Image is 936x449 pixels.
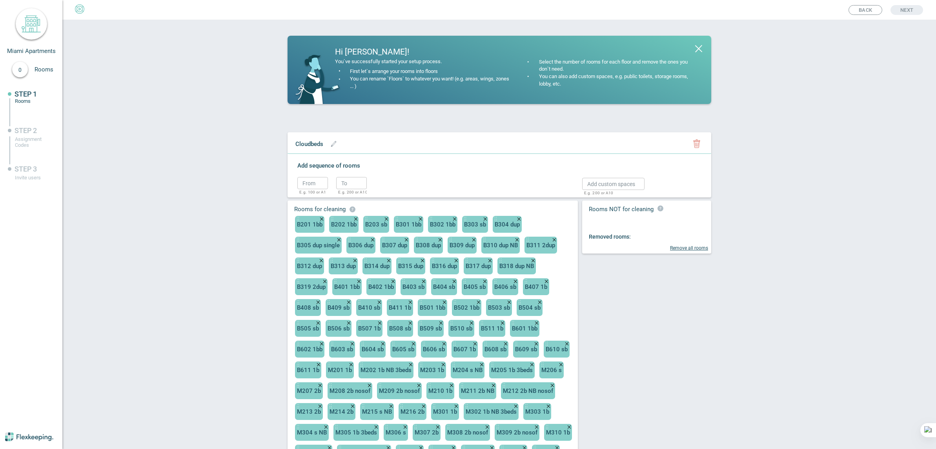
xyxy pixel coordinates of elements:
span: B402 1bb [368,280,394,294]
span: M216 2b [401,405,424,419]
span: B603 sb [331,343,353,356]
div: Assignment Codes [15,136,50,148]
span: B319 2dup [297,280,326,294]
span: B606 sb [423,343,445,356]
span: STEP 3 [15,165,37,173]
span: B304 dup [495,218,520,232]
span: B511 1b [481,322,503,336]
span: B608 sb [484,343,506,356]
span: M202 1b NB 3beds [361,363,412,377]
span: B315 dup [398,259,423,273]
span: B509 sb [420,322,442,336]
label: Add sequence of rooms [297,162,567,170]
span: B408 sb [297,301,319,315]
span: Rooms for cleaning [294,206,356,213]
span: M211 2b NB [461,384,494,398]
span: B201 1bb [297,218,322,232]
span: M214 2b [330,405,353,419]
span: M213 2b [297,405,321,419]
span: B503 sb [488,301,510,315]
span: M203 1b [420,363,444,377]
span: M306 s [386,426,406,440]
span: B502 1bb [454,301,479,315]
span: M212 2b NB nosof [503,384,553,398]
span: M301 1b [433,405,457,419]
span: B410 sb [358,301,380,315]
span: B510 sb [450,322,472,336]
span: Rooms NOT for cleaning [589,206,654,213]
span: B604 sb [362,343,384,356]
span: M215 s NB [362,405,392,419]
div: You`ve successfully started your setup process. [335,58,510,66]
span: M207 2b [297,384,321,398]
span: M302 1b NB 3beds [466,405,517,419]
div: You can also add custom spaces, e.g. public toilets, storage rooms, lobby, etc. [537,73,697,88]
span: Rooms [35,66,62,73]
span: B318 dup NB [499,259,534,273]
span: M303 1b [525,405,549,419]
span: B506 sb [328,322,350,336]
span: B301 1bb [396,218,421,232]
span: B602 1bb [297,343,322,356]
span: M201 1b [328,363,352,377]
span: B307 dup [382,239,407,252]
span: STEP 1 [15,90,37,98]
span: B317 dup [466,259,491,273]
span: B306 dup [348,239,373,252]
span: Back [859,5,872,15]
span: B601 1bb [512,322,537,336]
span: B308 dup [416,239,441,252]
p: E.g. 200 or A10 [584,191,639,195]
p: E.g. 200 or A10 [338,190,361,194]
span: M310 1b [546,426,570,440]
span: B403 sb [402,280,424,294]
div: 0 [12,62,28,77]
span: B409 sb [328,301,350,315]
span: STEP 2 [15,126,37,135]
div: First let`s arrange your rooms into floors [348,68,438,75]
span: B401 1bb [334,280,360,294]
span: B312 dup [297,259,322,273]
span: B309 dup [450,239,475,252]
span: M304 s NB [297,426,327,440]
span: B316 dup [432,259,457,273]
span: B302 1bb [430,218,455,232]
span: Miami Apartments [7,47,56,55]
span: M205 1b 3beds [491,363,533,377]
span: M308 2b nosof [447,426,488,440]
span: M309 2b nosof [497,426,537,440]
span: B611 1b [297,363,319,377]
button: Back [849,5,882,15]
span: M208 2b nosof [330,384,370,398]
span: B610 sb [546,343,568,356]
div: Removed rooms: [589,233,712,241]
span: B607 1b [453,343,476,356]
div: You can rename `Floors` to whatever you want! (e.g. areas, wings, zones ... ) [348,75,510,90]
span: M204 s NB [453,363,483,377]
span: B406 sb [494,280,516,294]
span: B505 sb [297,322,319,336]
span: B508 sb [389,322,411,336]
div: Remove all rooms [589,245,712,251]
div: Invite users [15,175,50,181]
span: B501 1bb [420,301,445,315]
span: Cloudbeds [295,141,323,148]
span: B507 1b [358,322,381,336]
span: M305 1b 3beds [335,426,377,440]
span: B305 dup single [297,239,340,252]
span: B311 2dup [526,239,555,252]
span: B310 dup NB [483,239,518,252]
span: M209 2b nosof [379,384,420,398]
span: B405 sb [464,280,486,294]
p: E.g. 100 or A1 [299,190,322,194]
span: B504 sb [519,301,541,315]
span: B202 1bb [331,218,357,232]
span: B313 dup [331,259,356,273]
span: M307 2b [415,426,439,440]
div: Hi [PERSON_NAME]! [335,48,510,56]
span: B314 dup [364,259,390,273]
span: B404 sb [433,280,455,294]
span: M210 1b [428,384,452,398]
div: Select the number of rooms for each floor and remove the ones you don`t need. [537,58,697,73]
div: Rooms [15,98,50,104]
